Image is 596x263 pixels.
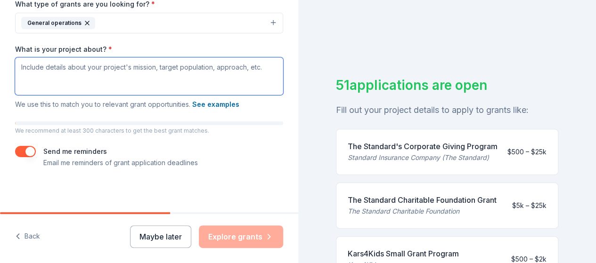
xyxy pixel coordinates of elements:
[192,99,239,110] button: See examples
[336,103,559,118] div: Fill out your project details to apply to grants like:
[43,157,198,168] p: Email me reminders of grant application deadlines
[348,206,497,217] div: The Standard Charitable Foundation
[336,75,559,95] div: 51 applications are open
[348,141,498,152] div: The Standard's Corporate Giving Program
[21,17,95,29] div: General operations
[15,13,283,33] button: General operations
[512,200,547,211] div: $5k – $25k
[507,146,547,158] div: $500 – $25k
[15,100,239,108] span: We use this to match you to relevant grant opportunities.
[130,225,191,248] button: Maybe later
[15,127,283,135] p: We recommend at least 300 characters to get the best grant matches.
[15,45,112,54] label: What is your project about?
[43,147,107,155] label: Send me reminders
[348,194,497,206] div: The Standard Charitable Foundation Grant
[348,248,459,259] div: Kars4Kids Small Grant Program
[348,152,498,163] div: Standard Insurance Company (The Standard)
[15,227,40,247] button: Back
